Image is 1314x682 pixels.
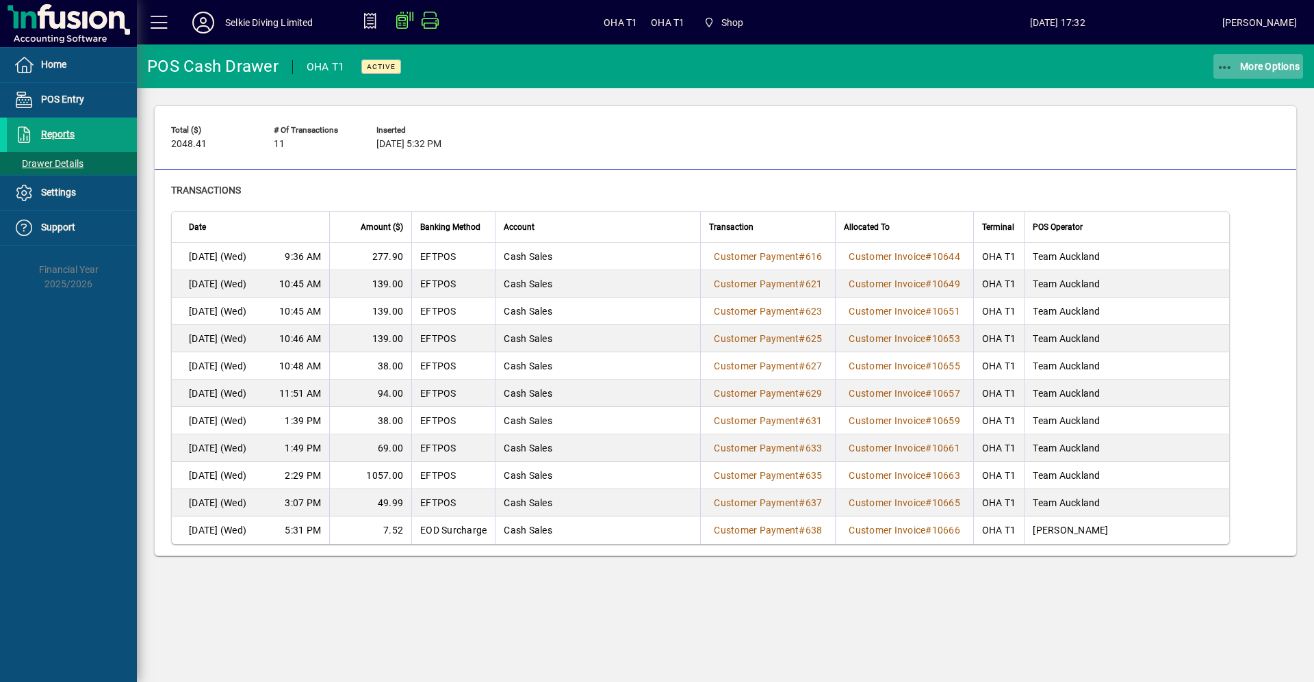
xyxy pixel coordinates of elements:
td: 69.00 [329,434,411,462]
a: Customer Payment#633 [709,441,827,456]
a: Customer Payment#623 [709,304,827,319]
span: Customer Invoice [849,497,925,508]
span: 1:39 PM [285,414,321,428]
span: Customer Payment [714,360,799,371]
td: Cash Sales [495,325,700,352]
span: Customer Invoice [849,470,925,481]
td: Team Auckland [1024,434,1229,462]
span: 635 [806,470,823,481]
td: OHA T1 [973,407,1025,434]
span: Amount ($) [361,220,403,235]
span: OHA T1 [651,12,684,34]
span: 623 [806,306,823,317]
td: OHA T1 [973,298,1025,325]
span: 10661 [932,443,960,454]
td: 277.90 [329,243,411,270]
span: [DATE] (Wed) [189,523,246,537]
span: Total ($) [171,126,253,135]
td: EFTPOS [411,462,495,489]
span: 11:51 AM [279,386,321,400]
span: Banking Method [420,220,480,235]
td: 139.00 [329,325,411,352]
span: # [799,333,805,344]
td: EFTPOS [411,298,495,325]
span: # [925,251,931,262]
span: # [925,415,931,426]
span: Customer Invoice [849,443,925,454]
td: EFTPOS [411,380,495,407]
td: EOD Surcharge [411,516,495,544]
span: [DATE] 5:32 PM [376,139,441,150]
span: Customer Payment [714,278,799,289]
td: 94.00 [329,380,411,407]
td: 139.00 [329,270,411,298]
span: 10657 [932,388,960,399]
span: # [799,470,805,481]
a: Customer Payment#638 [709,523,827,538]
span: POS Operator [1033,220,1083,235]
span: Transactions [171,185,241,196]
span: # [925,360,931,371]
a: Customer Invoice#10659 [844,413,965,428]
span: 10655 [932,360,960,371]
span: 10659 [932,415,960,426]
span: [DATE] (Wed) [189,359,246,373]
span: Active [367,62,396,71]
span: 3:07 PM [285,496,321,510]
span: Support [41,222,75,233]
span: 10666 [932,525,960,536]
td: EFTPOS [411,325,495,352]
td: EFTPOS [411,434,495,462]
span: Customer Payment [714,497,799,508]
td: EFTPOS [411,270,495,298]
span: Inserted [376,126,459,135]
td: EFTPOS [411,243,495,270]
span: Customer Invoice [849,306,925,317]
span: Customer Invoice [849,525,925,536]
span: Customer Payment [714,415,799,426]
a: Home [7,48,137,82]
span: Terminal [982,220,1014,235]
span: 11 [274,139,285,150]
span: 629 [806,388,823,399]
span: 10:45 AM [279,304,321,318]
a: Customer Invoice#10655 [844,358,965,373]
span: # [799,415,805,426]
a: Customer Payment#621 [709,276,827,291]
span: [DATE] (Wed) [189,496,246,510]
a: Customer Invoice#10663 [844,468,965,483]
span: OHA T1 [604,12,637,34]
span: # [799,443,805,454]
span: More Options [1217,61,1300,72]
td: Team Auckland [1024,380,1229,407]
span: 625 [806,333,823,344]
td: OHA T1 [973,434,1025,462]
td: Team Auckland [1024,352,1229,380]
span: 10644 [932,251,960,262]
td: EFTPOS [411,489,495,516]
a: Settings [7,176,137,210]
td: OHA T1 [973,489,1025,516]
span: 637 [806,497,823,508]
span: # [799,360,805,371]
span: Shop [721,12,744,34]
a: Customer Payment#629 [709,386,827,401]
td: Team Auckland [1024,407,1229,434]
div: POS Cash Drawer [147,55,279,77]
span: 631 [806,415,823,426]
span: 5:31 PM [285,523,321,537]
span: # [925,443,931,454]
span: Customer Payment [714,388,799,399]
td: Team Auckland [1024,462,1229,489]
td: Team Auckland [1024,325,1229,352]
span: Customer Invoice [849,360,925,371]
span: 621 [806,278,823,289]
td: 7.52 [329,516,411,544]
a: Customer Invoice#10644 [844,249,965,264]
span: 9:36 AM [285,250,321,263]
span: Transaction [709,220,753,235]
span: Customer Payment [714,470,799,481]
div: Selkie Diving Limited [225,12,313,34]
span: Customer Invoice [849,251,925,262]
span: Drawer Details [14,158,83,169]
